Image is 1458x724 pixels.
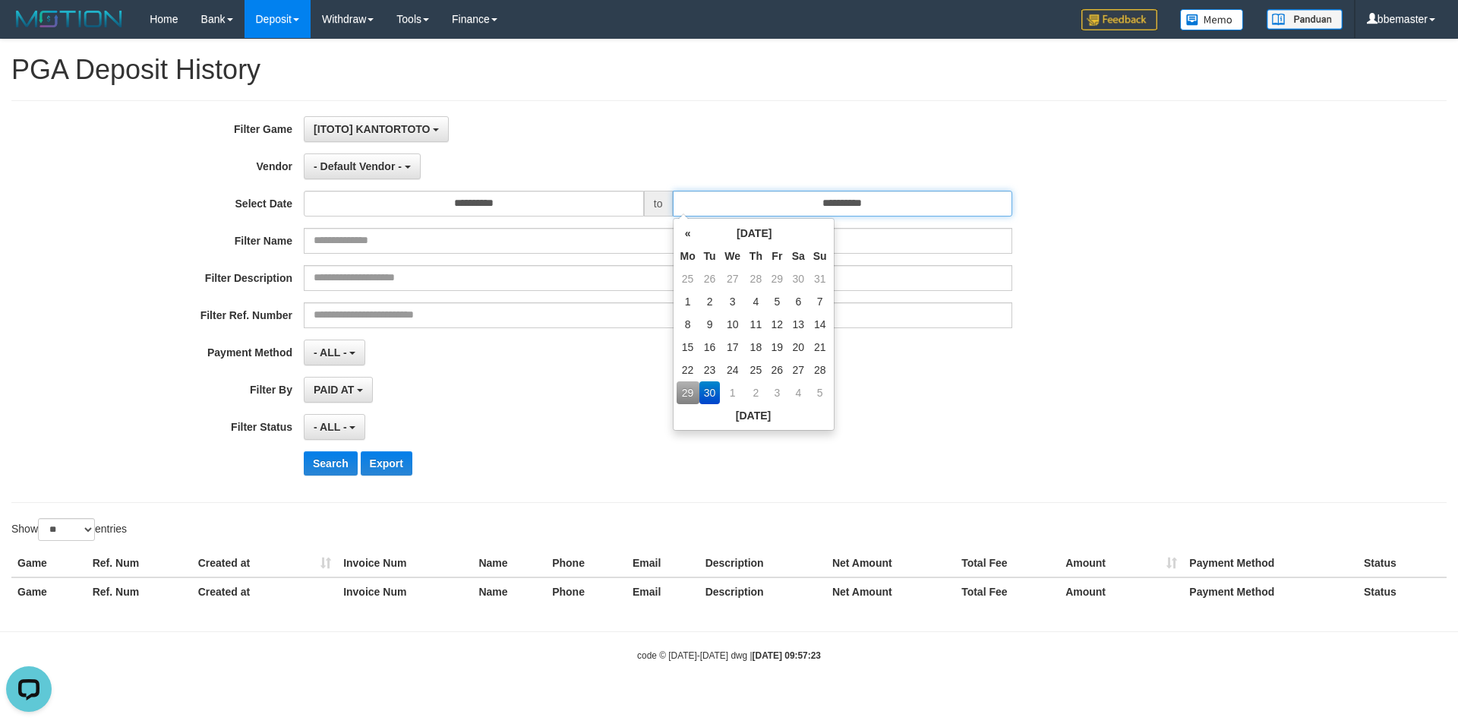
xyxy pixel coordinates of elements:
button: - ALL - [304,414,365,440]
td: 12 [767,313,787,336]
td: 24 [720,359,745,381]
td: 5 [809,381,831,404]
th: Description [699,549,826,577]
th: [DATE] [699,222,809,245]
td: 6 [787,290,809,313]
th: Status [1358,549,1447,577]
td: 14 [809,313,831,336]
span: - ALL - [314,421,347,433]
th: Created at [192,577,337,605]
td: 19 [767,336,787,359]
th: Invoice Num [337,577,472,605]
th: Invoice Num [337,549,472,577]
span: - Default Vendor - [314,160,402,172]
td: 3 [720,290,745,313]
th: Phone [546,549,626,577]
td: 13 [787,313,809,336]
th: Amount [1059,577,1183,605]
th: Description [699,577,826,605]
strong: [DATE] 09:57:23 [753,650,821,661]
button: PAID AT [304,377,373,403]
td: 10 [720,313,745,336]
td: 29 [677,381,699,404]
button: [ITOTO] KANTORTOTO [304,116,449,142]
th: Su [809,245,831,267]
td: 25 [677,267,699,290]
td: 4 [787,381,809,404]
td: 5 [767,290,787,313]
td: 31 [809,267,831,290]
th: Net Amount [826,549,955,577]
th: Ref. Num [87,577,192,605]
h1: PGA Deposit History [11,55,1447,85]
td: 16 [699,336,721,359]
td: 25 [745,359,767,381]
th: We [720,245,745,267]
th: Game [11,577,87,605]
th: Fr [767,245,787,267]
th: Name [472,549,546,577]
th: Amount [1059,549,1183,577]
img: MOTION_logo.png [11,8,127,30]
span: [ITOTO] KANTORTOTO [314,123,431,135]
td: 11 [745,313,767,336]
td: 2 [699,290,721,313]
th: Total Fee [955,577,1059,605]
td: 7 [809,290,831,313]
td: 21 [809,336,831,359]
td: 18 [745,336,767,359]
th: Status [1358,577,1447,605]
td: 4 [745,290,767,313]
th: Total Fee [955,549,1059,577]
img: Button%20Memo.svg [1180,9,1244,30]
th: Email [626,577,699,605]
td: 29 [767,267,787,290]
select: Showentries [38,518,95,541]
td: 27 [720,267,745,290]
th: « [677,222,699,245]
span: PAID AT [314,384,354,396]
th: Game [11,549,87,577]
button: - ALL - [304,340,365,365]
th: Net Amount [826,577,955,605]
td: 17 [720,336,745,359]
th: Mo [677,245,699,267]
td: 30 [787,267,809,290]
td: 22 [677,359,699,381]
td: 15 [677,336,699,359]
th: Th [745,245,767,267]
th: Tu [699,245,721,267]
span: - ALL - [314,346,347,359]
span: to [644,191,673,217]
th: Payment Method [1183,549,1358,577]
th: Name [472,577,546,605]
td: 1 [677,290,699,313]
td: 3 [767,381,787,404]
td: 30 [699,381,721,404]
th: [DATE] [677,404,831,427]
td: 28 [809,359,831,381]
button: - Default Vendor - [304,153,421,179]
th: Phone [546,577,626,605]
th: Payment Method [1183,577,1358,605]
th: Ref. Num [87,549,192,577]
img: Feedback.jpg [1081,9,1157,30]
td: 9 [699,313,721,336]
td: 27 [787,359,809,381]
img: panduan.png [1267,9,1343,30]
td: 26 [699,267,721,290]
td: 20 [787,336,809,359]
label: Show entries [11,518,127,541]
th: Sa [787,245,809,267]
td: 8 [677,313,699,336]
td: 28 [745,267,767,290]
th: Created at [192,549,337,577]
td: 1 [720,381,745,404]
button: Search [304,451,358,476]
small: code © [DATE]-[DATE] dwg | [637,650,821,661]
td: 2 [745,381,767,404]
th: Email [626,549,699,577]
button: Export [361,451,412,476]
button: Open LiveChat chat widget [6,6,52,52]
td: 26 [767,359,787,381]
